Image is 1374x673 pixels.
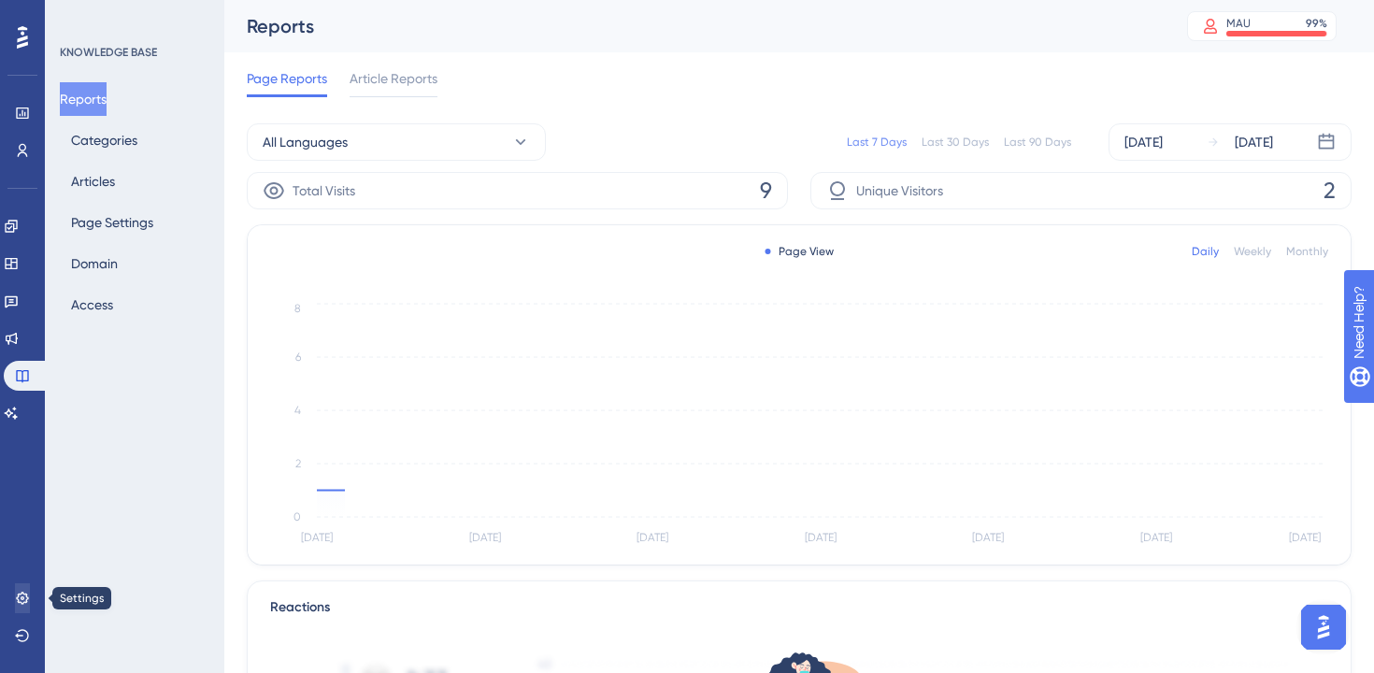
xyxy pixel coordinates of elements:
[247,123,546,161] button: All Languages
[294,404,301,417] tspan: 4
[247,67,327,90] span: Page Reports
[294,302,301,315] tspan: 8
[293,510,301,523] tspan: 0
[1235,131,1273,153] div: [DATE]
[856,179,943,202] span: Unique Visitors
[805,531,837,544] tspan: [DATE]
[972,531,1004,544] tspan: [DATE]
[766,244,834,259] div: Page View
[1295,599,1352,655] iframe: UserGuiding AI Assistant Launcher
[60,165,126,198] button: Articles
[1324,176,1336,206] span: 2
[760,176,772,206] span: 9
[637,531,668,544] tspan: [DATE]
[847,135,907,150] div: Last 7 Days
[1140,531,1172,544] tspan: [DATE]
[469,531,501,544] tspan: [DATE]
[1234,244,1271,259] div: Weekly
[301,531,333,544] tspan: [DATE]
[60,82,107,116] button: Reports
[1004,135,1071,150] div: Last 90 Days
[270,596,1328,619] div: Reactions
[247,13,1140,39] div: Reports
[293,179,355,202] span: Total Visits
[295,351,301,364] tspan: 6
[1124,131,1163,153] div: [DATE]
[60,288,124,322] button: Access
[60,123,149,157] button: Categories
[44,5,117,27] span: Need Help?
[295,457,301,470] tspan: 2
[922,135,989,150] div: Last 30 Days
[263,131,348,153] span: All Languages
[60,206,165,239] button: Page Settings
[1289,531,1321,544] tspan: [DATE]
[1192,244,1219,259] div: Daily
[1226,16,1251,31] div: MAU
[350,67,437,90] span: Article Reports
[1306,16,1327,31] div: 99 %
[60,247,129,280] button: Domain
[60,45,157,60] div: KNOWLEDGE BASE
[1286,244,1328,259] div: Monthly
